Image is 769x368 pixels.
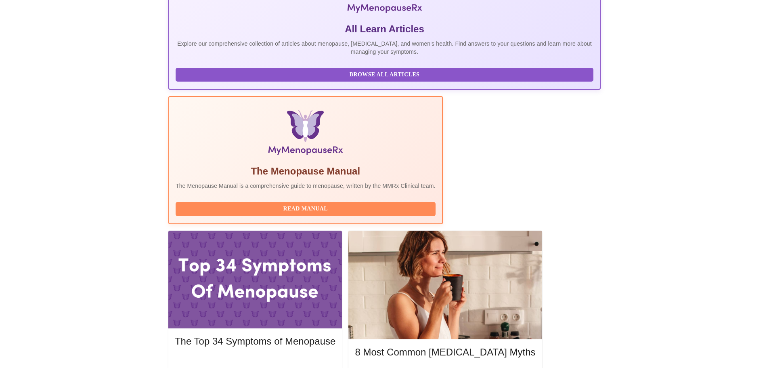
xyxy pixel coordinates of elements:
h5: The Top 34 Symptoms of Menopause [175,335,335,348]
button: Browse All Articles [176,68,593,82]
h5: The Menopause Manual [176,165,436,178]
p: Explore our comprehensive collection of articles about menopause, [MEDICAL_DATA], and women's hea... [176,40,593,56]
a: Read Manual [176,205,438,212]
button: Read Manual [176,202,436,216]
h5: All Learn Articles [176,23,593,36]
span: Read Manual [184,204,427,214]
a: Browse All Articles [176,71,595,78]
img: Menopause Manual [217,110,394,158]
h5: 8 Most Common [MEDICAL_DATA] Myths [355,346,535,359]
span: Read More [183,357,327,367]
a: Read More [175,358,337,365]
p: The Menopause Manual is a comprehensive guide to menopause, written by the MMRx Clinical team. [176,182,436,190]
span: Browse All Articles [184,70,585,80]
